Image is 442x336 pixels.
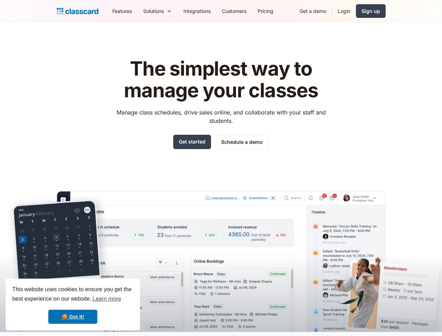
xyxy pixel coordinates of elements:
[110,108,332,125] p: Manage class schedules, drive sales online, and collaborate with your staff and students.
[178,3,216,19] a: Integrations
[252,3,279,19] a: Pricing
[48,310,97,324] a: dismiss cookie message
[107,3,138,19] a: Features
[12,285,133,304] span: This website uses cookies to ensure you get the best experience on our website.
[91,294,122,304] a: learn more about cookies
[294,3,332,19] a: Get a demo
[215,135,269,149] a: Schedule a demo
[173,135,211,149] a: Get started
[362,7,380,15] div: Sign up
[332,3,356,19] a: Login
[110,58,332,101] h1: The simplest way to manage your classes
[6,279,140,330] div: cookieconsent
[356,4,386,18] a: Sign up
[216,3,252,19] a: Customers
[138,3,178,19] div: Solutions
[57,6,98,16] a: home
[143,7,164,15] div: Solutions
